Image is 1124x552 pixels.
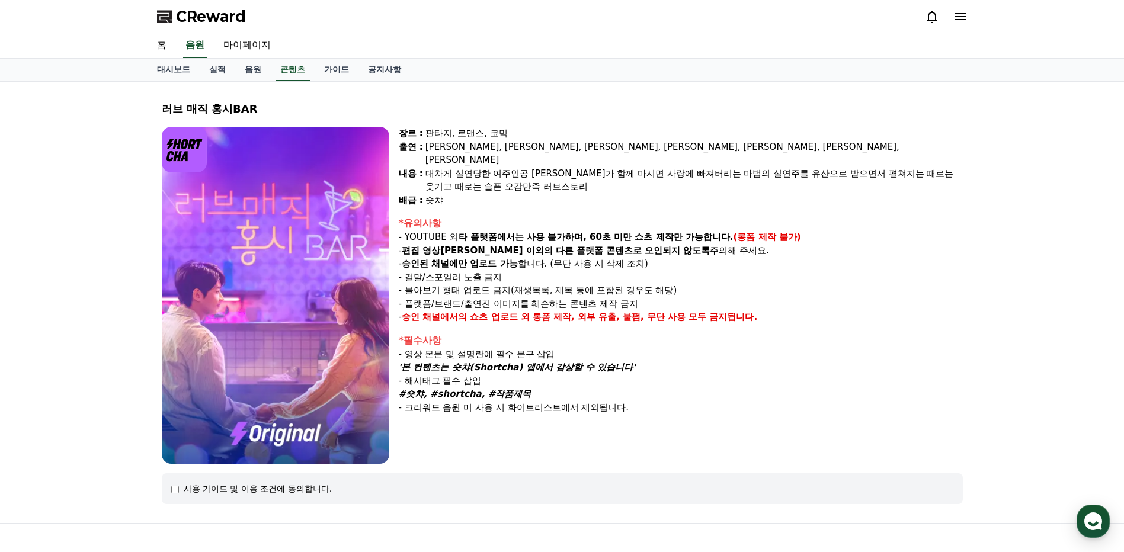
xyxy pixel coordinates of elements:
[425,140,963,167] div: [PERSON_NAME], [PERSON_NAME], [PERSON_NAME], [PERSON_NAME], [PERSON_NAME], [PERSON_NAME], [PERSON...
[459,232,734,242] strong: 타 플랫폼에서는 사용 불가하며, 60초 미만 쇼츠 제작만 가능합니다.
[184,483,332,495] div: 사용 가이드 및 이용 조건에 동의합니다.
[399,389,531,399] em: #숏챠, #shortcha, #작품제목
[399,244,963,258] p: - 주의해 주세요.
[358,59,411,81] a: 공지사항
[399,297,963,311] p: - 플랫폼/브랜드/출연진 이미지를 훼손하는 콘텐츠 제작 금지
[162,101,963,117] div: 러브 매직 홍시BAR
[153,376,228,405] a: 설정
[399,284,963,297] p: - 몰아보기 형태 업로드 금지(재생목록, 제목 등에 포함된 경우도 해당)
[425,167,963,194] div: 대차게 실연당한 여주인공 [PERSON_NAME]가 함께 마시면 사랑에 빠져버리는 마법의 실연주를 유산으로 받으면서 펼쳐지는 때로는 웃기고 때로는 슬픈 오감만족 러브스토리
[157,7,246,26] a: CReward
[399,310,963,324] p: -
[162,127,207,172] img: logo
[556,245,710,256] strong: 다른 플랫폼 콘텐츠로 오인되지 않도록
[399,230,963,244] p: - YOUTUBE 외
[399,271,963,284] p: - 결말/스포일러 노출 금지
[399,216,963,230] div: *유의사항
[108,394,123,403] span: 대화
[734,232,801,242] strong: (롱폼 제작 불가)
[214,33,280,58] a: 마이페이지
[399,257,963,271] p: - 합니다. (무단 사용 시 삭제 조치)
[37,393,44,403] span: 홈
[183,33,207,58] a: 음원
[176,7,246,26] span: CReward
[4,376,78,405] a: 홈
[399,348,963,361] p: - 영상 본문 및 설명란에 필수 문구 삽입
[183,393,197,403] span: 설정
[148,33,176,58] a: 홈
[276,59,310,81] a: 콘텐츠
[399,401,963,415] p: - 크리워드 음원 미 사용 시 화이트리스트에서 제외됩니다.
[399,333,963,348] div: *필수사항
[399,194,423,207] div: 배급 :
[200,59,235,81] a: 실적
[425,127,963,140] div: 판타지, 로맨스, 코믹
[399,167,423,194] div: 내용 :
[402,258,518,269] strong: 승인된 채널에만 업로드 가능
[402,312,530,322] strong: 승인 채널에서의 쇼츠 업로드 외
[425,194,963,207] div: 숏챠
[148,59,200,81] a: 대시보드
[78,376,153,405] a: 대화
[399,362,636,373] em: '본 컨텐츠는 숏챠(Shortcha) 앱에서 감상할 수 있습니다'
[162,127,389,464] img: video
[315,59,358,81] a: 가이드
[399,127,423,140] div: 장르 :
[399,374,963,388] p: - 해시태그 필수 삽입
[399,140,423,167] div: 출연 :
[402,245,553,256] strong: 편집 영상[PERSON_NAME] 이외의
[533,312,758,322] strong: 롱폼 제작, 외부 유출, 불펌, 무단 사용 모두 금지됩니다.
[235,59,271,81] a: 음원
